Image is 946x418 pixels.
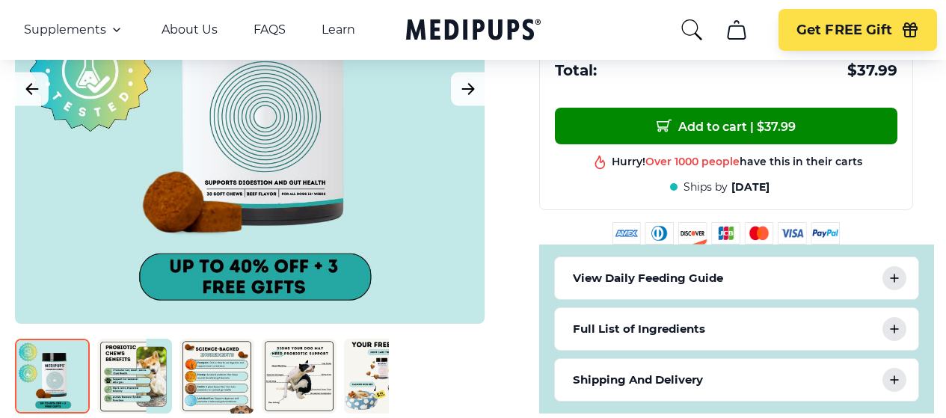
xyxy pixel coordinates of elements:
a: Learn [322,22,355,37]
img: Probiotic Dog Chews | Natural Dog Supplements [97,339,172,414]
img: Probiotic Dog Chews | Natural Dog Supplements [262,339,337,414]
a: About Us [162,22,218,37]
span: Supplements [24,22,106,37]
button: Add to cart | $37.99 [555,108,897,144]
button: Previous Image [15,72,49,105]
img: Probiotic Dog Chews | Natural Dog Supplements [179,339,254,414]
span: [DATE] [731,180,770,194]
img: Probiotic Dog Chews | Natural Dog Supplements [15,339,90,414]
div: Hurry! have this in their carts [612,154,862,168]
img: payment methods [612,222,840,245]
button: Supplements [24,21,126,39]
button: Next Image [451,72,485,105]
p: View Daily Feeding Guide [573,269,723,287]
span: Get FREE Gift [796,22,892,39]
button: search [680,18,704,42]
img: Probiotic Dog Chews | Natural Dog Supplements [344,339,419,414]
span: Ships by [684,180,728,194]
a: Medipups [406,16,541,46]
button: Get FREE Gift [778,9,937,51]
span: Add to cart | $ 37.99 [657,118,796,134]
button: cart [719,12,755,48]
p: Full List of Ingredients [573,320,705,338]
span: $ 37.99 [847,61,897,81]
a: FAQS [254,22,286,37]
p: Shipping And Delivery [573,371,703,389]
span: Over 1000 people [645,154,740,167]
span: Total: [555,61,597,81]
